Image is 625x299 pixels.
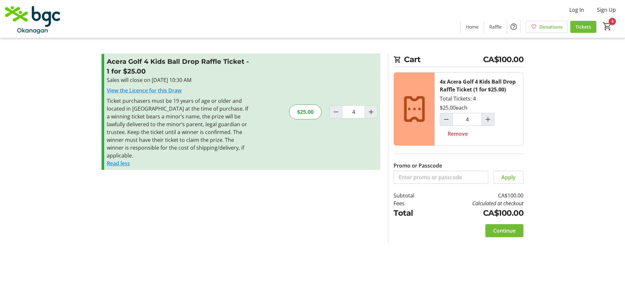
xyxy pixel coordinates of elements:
a: Donations [526,21,568,33]
span: Continue [493,227,516,235]
td: Fees [394,199,431,207]
td: CA$100.00 [431,207,523,219]
button: Remove [440,127,476,140]
a: View the Licence for this Draw [107,87,182,94]
span: Tickets [576,23,591,30]
span: Remove [448,130,468,138]
input: Acera Golf 4 Kids Ball Drop Raffle Ticket Quantity [342,105,365,118]
span: Donations [539,23,562,30]
img: BGC Okanagan's Logo [4,3,62,35]
button: Increment by one [365,106,377,118]
h3: Acera Golf 4 Kids Ball Drop Raffle Ticket - 1 for $25.00 [107,57,249,76]
button: Read less [107,159,130,167]
span: Log In [569,6,584,14]
a: Raffle [484,21,507,33]
button: Log In [564,5,589,15]
button: Sign Up [592,5,621,15]
div: $25.00 [289,104,322,119]
span: Apply [501,173,516,181]
button: Help [507,20,520,33]
input: Enter promo or passcode [394,171,488,184]
span: Home [466,23,479,30]
button: Increment by one [482,113,494,126]
h2: Cart [394,54,523,67]
td: CA$100.00 [431,192,523,199]
span: Raffle [489,23,502,30]
div: $25.00 each [440,104,467,112]
a: Home [461,21,484,33]
button: Continue [485,224,523,237]
button: Cart [602,20,613,32]
div: Sales will close on [DATE] 10:30 AM [107,76,249,84]
span: CA$100.00 [483,54,524,65]
button: Decrement by one [440,113,452,126]
div: Total Tickets: 4 [435,73,523,145]
td: Calculated at checkout [431,199,523,207]
td: Total [394,207,431,219]
a: Tickets [570,21,596,33]
button: Apply [493,171,523,184]
label: Promo or Passcode [394,162,442,170]
td: Subtotal [394,192,431,199]
button: Decrement by one [330,106,342,118]
span: Sign Up [597,6,616,14]
div: 4x Acera Golf 4 Kids Ball Drop Raffle Ticket (1 for $25.00) [440,78,518,93]
div: Ticket purchasers must be 19 years of age or older and located in [GEOGRAPHIC_DATA] at the time o... [107,97,249,159]
input: Acera Golf 4 Kids Ball Drop Raffle Ticket (1 for $25.00) Quantity [452,113,482,126]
